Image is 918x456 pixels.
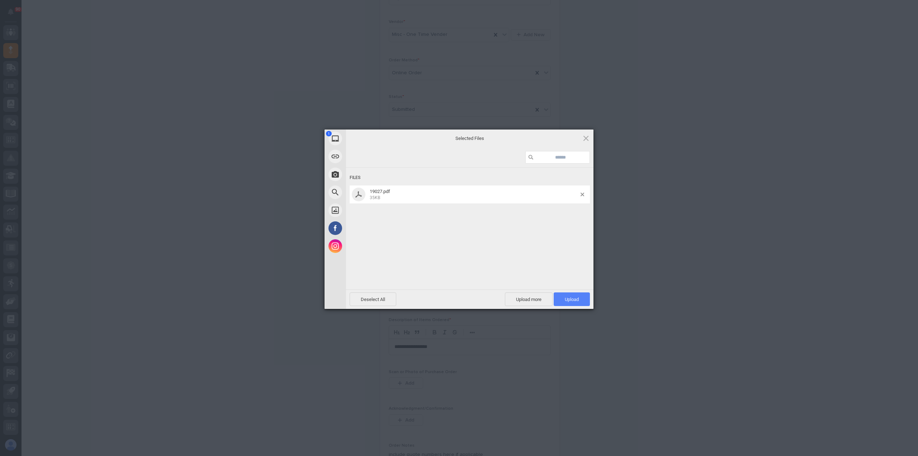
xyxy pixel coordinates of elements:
div: Instagram [325,237,411,255]
span: Upload [565,297,579,302]
div: Take Photo [325,165,411,183]
span: 19027.pdf [370,189,390,194]
div: Facebook [325,219,411,237]
span: 19027.pdf [368,189,581,201]
span: 35KB [370,195,380,200]
div: Files [350,171,590,184]
span: Selected Files [398,135,541,141]
div: Web Search [325,183,411,201]
span: Upload more [505,292,553,306]
span: Upload [554,292,590,306]
span: 1 [326,131,332,136]
div: My Device [325,130,411,147]
div: Link (URL) [325,147,411,165]
div: Unsplash [325,201,411,219]
span: Click here or hit ESC to close picker [582,134,590,142]
span: Deselect All [350,292,396,306]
